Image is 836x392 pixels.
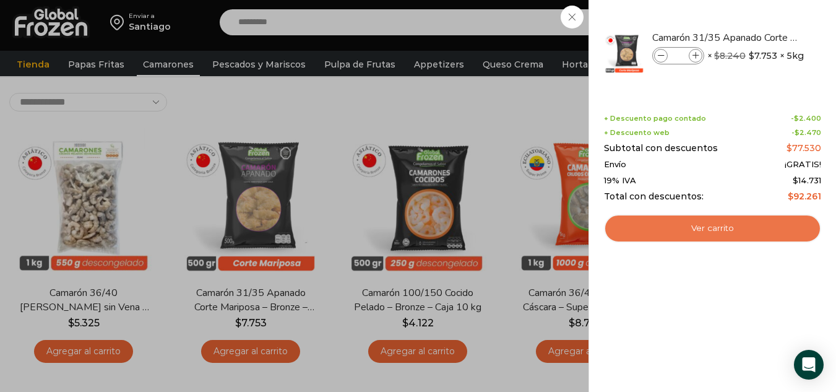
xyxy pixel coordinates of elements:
span: - [791,115,821,123]
bdi: 92.261 [788,191,821,202]
a: Camarón 31/35 Apanado Corte Mariposa - Bronze - Caja 5 kg [652,31,799,45]
span: $ [794,114,799,123]
span: $ [714,50,720,61]
bdi: 2.470 [795,128,821,137]
span: $ [788,191,793,202]
a: Ver carrito [604,214,821,243]
span: 19% IVA [604,176,636,186]
div: Open Intercom Messenger [794,350,824,380]
span: Subtotal con descuentos [604,143,718,154]
span: $ [795,128,799,137]
bdi: 8.240 [714,50,746,61]
input: Product quantity [669,49,687,63]
span: Envío [604,160,626,170]
bdi: 77.530 [786,142,821,154]
span: × × 5kg [707,47,804,64]
span: Total con descuentos: [604,191,704,202]
span: $ [749,50,754,62]
span: + Descuento web [604,129,670,137]
span: - [791,129,821,137]
span: $ [793,175,798,185]
span: $ [786,142,792,154]
span: ¡GRATIS! [785,160,821,170]
span: + Descuento pago contado [604,115,706,123]
span: 14.731 [793,175,821,185]
bdi: 2.400 [794,114,821,123]
bdi: 7.753 [749,50,777,62]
